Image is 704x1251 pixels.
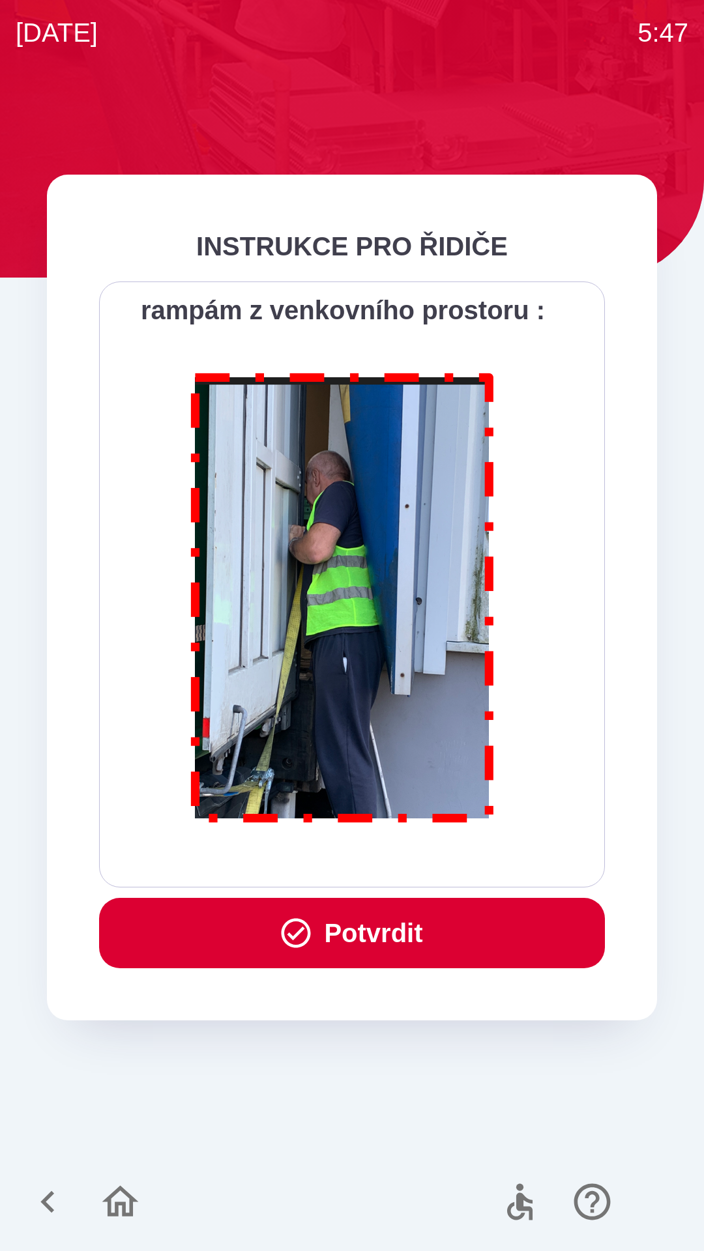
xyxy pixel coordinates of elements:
img: Logo [47,91,657,154]
div: INSTRUKCE PRO ŘIDIČE [99,227,605,266]
img: M8MNayrTL6gAAAABJRU5ErkJggg== [176,356,510,835]
img: cs flag [643,1185,678,1220]
p: [DATE] [16,13,98,52]
p: 5:47 [638,13,688,52]
button: Potvrdit [99,898,605,968]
